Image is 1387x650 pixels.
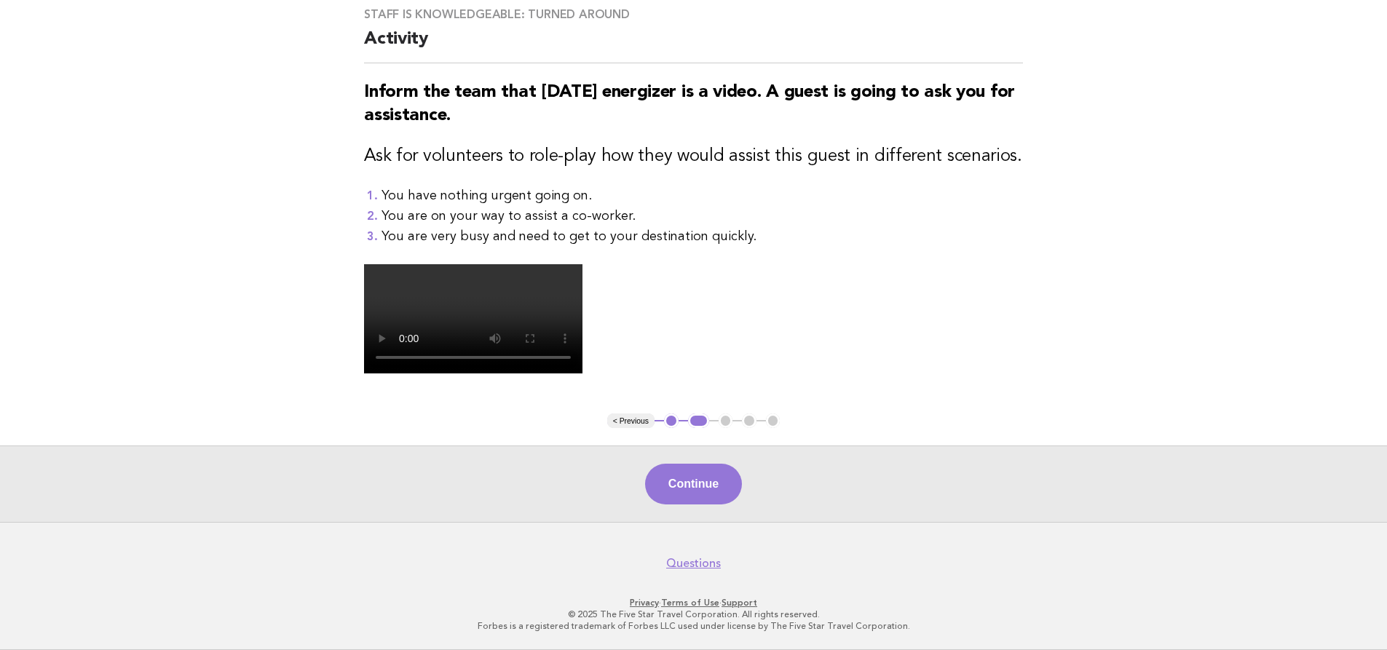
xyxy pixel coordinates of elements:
[248,609,1139,620] p: © 2025 The Five Star Travel Corporation. All rights reserved.
[607,413,655,428] button: < Previous
[645,464,742,504] button: Continue
[664,413,679,428] button: 1
[382,226,1023,247] li: You are very busy and need to get to your destination quickly.
[661,598,719,608] a: Terms of Use
[688,413,709,428] button: 2
[248,620,1139,632] p: Forbes is a registered trademark of Forbes LLC used under license by The Five Star Travel Corpora...
[382,206,1023,226] li: You are on your way to assist a co-worker.
[382,186,1023,206] li: You have nothing urgent going on.
[364,84,1015,124] strong: Inform the team that [DATE] energizer is a video. A guest is going to ask you for assistance.
[666,556,721,571] a: Questions
[722,598,757,608] a: Support
[630,598,659,608] a: Privacy
[364,145,1023,168] h3: Ask for volunteers to role-play how they would assist this guest in different scenarios.
[364,7,1023,22] h3: Staff is knowledgeable: Turned around
[364,28,1023,63] h2: Activity
[248,597,1139,609] p: · ·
